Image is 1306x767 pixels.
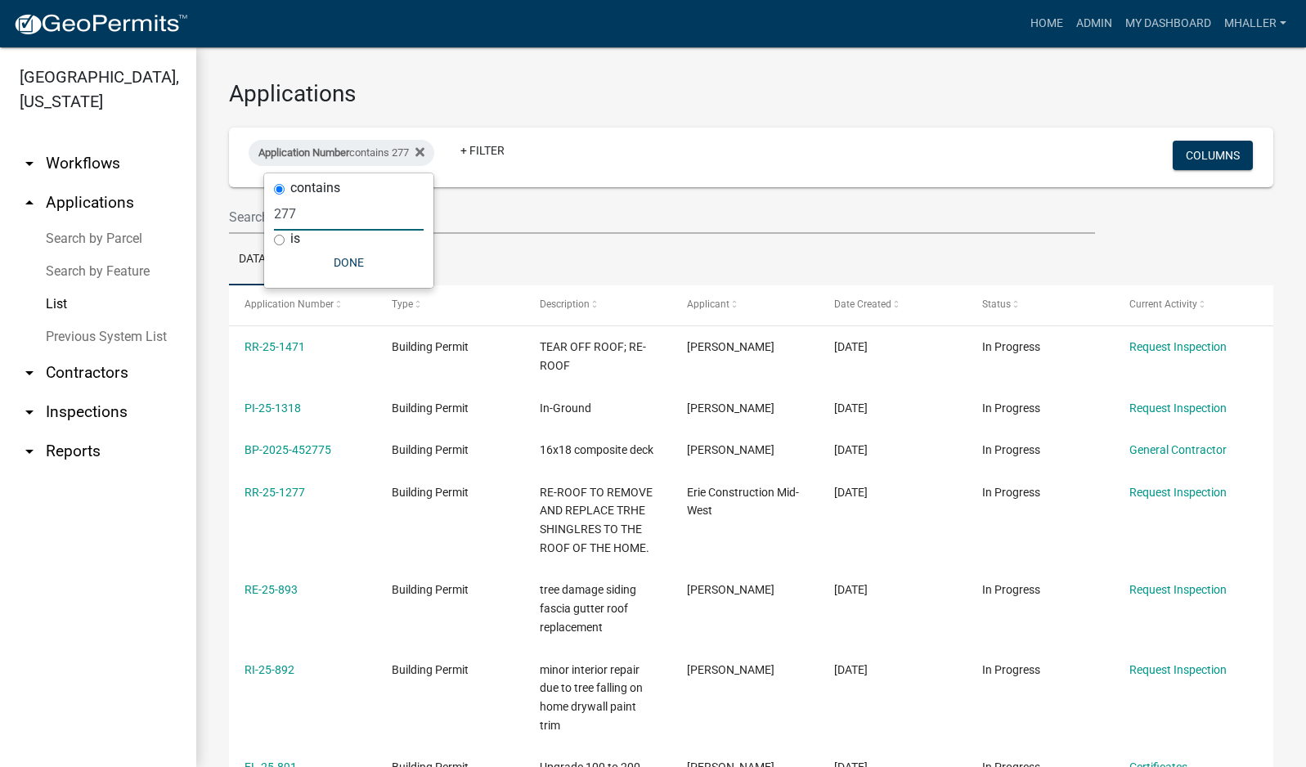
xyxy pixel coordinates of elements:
span: Application Number [258,146,349,159]
span: minor interior repair due to tree falling on home drywall paint trim [540,663,643,732]
span: 16x18 composite deck [540,443,653,456]
a: BP-2025-452775 [245,443,331,456]
a: Admin [1070,8,1119,39]
a: General Contractor [1129,443,1227,456]
datatable-header-cell: Status [966,285,1113,325]
a: Data [229,234,276,286]
span: Date Created [834,298,891,310]
span: 07/14/2025 [834,486,868,499]
span: 05/29/2025 [834,663,868,676]
span: tree damage siding fascia gutter roof replacement [540,583,636,634]
datatable-header-cell: Date Created [819,285,966,325]
a: My Dashboard [1119,8,1218,39]
a: RI-25-892 [245,663,294,676]
a: + Filter [447,136,518,165]
a: RR-25-1471 [245,340,305,353]
a: RE-25-893 [245,583,298,596]
span: Building Permit [392,663,469,676]
span: Erie Construction Mid-West [687,486,799,518]
a: Request Inspection [1129,583,1227,596]
i: arrow_drop_down [20,154,39,173]
a: Request Inspection [1129,486,1227,499]
span: Building Permit [392,340,469,353]
span: 05/29/2025 [834,583,868,596]
span: Tracy Thompson [687,401,774,415]
span: Status [982,298,1011,310]
span: Application Number [245,298,334,310]
input: Search for applications [229,200,1095,234]
label: contains [290,182,340,195]
span: Applicant [687,298,729,310]
span: In Progress [982,401,1040,415]
span: In Progress [982,443,1040,456]
h3: Applications [229,80,1273,108]
a: Request Inspection [1129,663,1227,676]
a: PI-25-1318 [245,401,301,415]
span: Building Permit [392,583,469,596]
a: Request Inspection [1129,340,1227,353]
span: 07/21/2025 [834,443,868,456]
span: In Progress [982,583,1040,596]
i: arrow_drop_down [20,442,39,461]
span: Description [540,298,590,310]
span: Tori Judy [687,340,774,353]
span: Building Permit [392,443,469,456]
a: mhaller [1218,8,1293,39]
span: Current Activity [1129,298,1197,310]
datatable-header-cell: Applicant [671,285,819,325]
span: Tracy Thompson [687,663,774,676]
i: arrow_drop_up [20,193,39,213]
a: Request Inspection [1129,401,1227,415]
a: RR-25-1277 [245,486,305,499]
i: arrow_drop_down [20,363,39,383]
span: TEAR OFF ROOF; RE-ROOF [540,340,646,372]
span: Tracy Thompson [687,583,774,596]
span: In Progress [982,486,1040,499]
datatable-header-cell: Description [524,285,671,325]
span: RE-ROOF TO REMOVE AND REPLACE TRHE SHINGLRES TO THE ROOF OF THE HOME. [540,486,653,554]
label: is [290,232,300,245]
span: In-Ground [540,401,591,415]
datatable-header-cell: Current Activity [1114,285,1261,325]
datatable-header-cell: Type [376,285,523,325]
span: In Progress [982,663,1040,676]
i: arrow_drop_down [20,402,39,422]
span: Building Permit [392,401,469,415]
span: Building Permit [392,486,469,499]
button: Columns [1173,141,1253,170]
button: Done [274,248,424,277]
span: In Progress [982,340,1040,353]
datatable-header-cell: Application Number [229,285,376,325]
div: contains 277 [249,140,434,166]
span: Type [392,298,413,310]
span: Anthony DiCesare [687,443,774,456]
a: Home [1024,8,1070,39]
span: 08/11/2025 [834,340,868,353]
span: 07/21/2025 [834,401,868,415]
